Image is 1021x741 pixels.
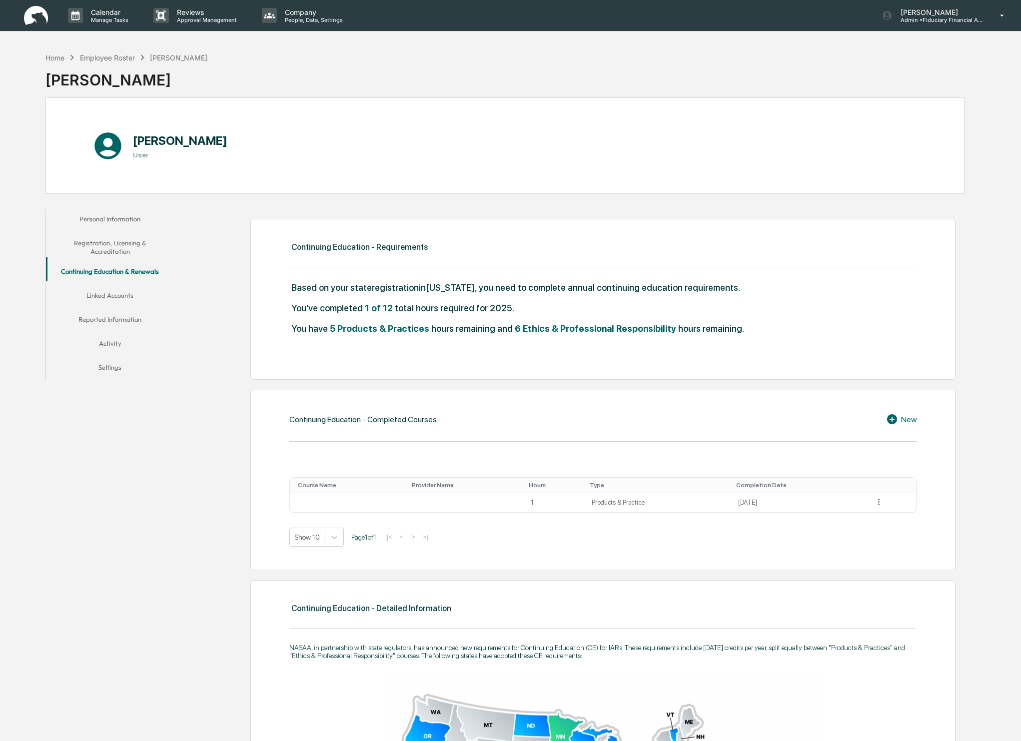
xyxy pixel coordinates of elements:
div: Home [45,53,64,62]
h1: [PERSON_NAME] [133,133,227,148]
div: NASAA, in partnership with state regulators, has announced new requirements for Continuing Educat... [289,644,917,660]
td: [DATE] [732,493,869,512]
button: Settings [46,357,174,381]
p: Company [277,8,348,16]
div: Toggle SortBy [298,482,404,489]
div: Toggle SortBy [736,482,865,489]
span: hours remaining. [678,323,744,334]
div: New [886,413,917,425]
span: You have [291,323,328,334]
div: Continuing Education - Completed Courses [289,415,437,424]
span: 6 Ethics & Professional Responsibility [515,323,676,334]
div: Toggle SortBy [529,482,582,489]
p: [PERSON_NAME] [893,8,986,16]
div: secondary tabs example [46,209,174,381]
span: total hours required for 2025. [395,303,514,313]
button: < [397,533,407,541]
iframe: Open customer support [989,708,1016,735]
span: hours remaining and [431,323,513,334]
button: Registration, Licensing & Accreditation [46,233,174,261]
span: You've completed [291,303,363,313]
button: Linked Accounts [46,285,174,309]
span: 5 Products & Practices [330,323,429,334]
div: Toggle SortBy [412,482,521,489]
button: Reported Information [46,309,174,333]
span: 1 of 12 [365,303,393,313]
h3: User [133,151,227,159]
button: Continuing Education & Renewals [46,261,174,285]
button: >| [420,533,431,541]
span: Page 1 of 1 [351,533,376,541]
td: 1 [525,493,586,512]
div: [PERSON_NAME] [150,53,207,62]
td: Products & Practice [586,493,732,512]
p: Admin • Fiduciary Financial Advisors [893,16,986,23]
button: Personal Information [46,209,174,233]
div: Employee Roster [80,53,135,62]
div: [PERSON_NAME] [45,63,207,89]
button: Activity [46,333,174,357]
img: logo [24,6,48,25]
p: Manage Tasks [83,16,133,23]
div: Toggle SortBy [590,482,728,489]
p: Calendar [83,8,133,16]
span: Based on your state registration in [US_STATE] , you need to complete annual continuing education... [291,282,740,293]
div: Continuing Education - Requirements [291,242,428,252]
button: > [408,533,418,541]
button: |< [384,533,395,541]
p: People, Data, Settings [277,16,348,23]
div: Continuing Education - Detailed Information [291,604,451,613]
div: Toggle SortBy [876,482,912,489]
p: Reviews [169,8,242,16]
p: Approval Management [169,16,242,23]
